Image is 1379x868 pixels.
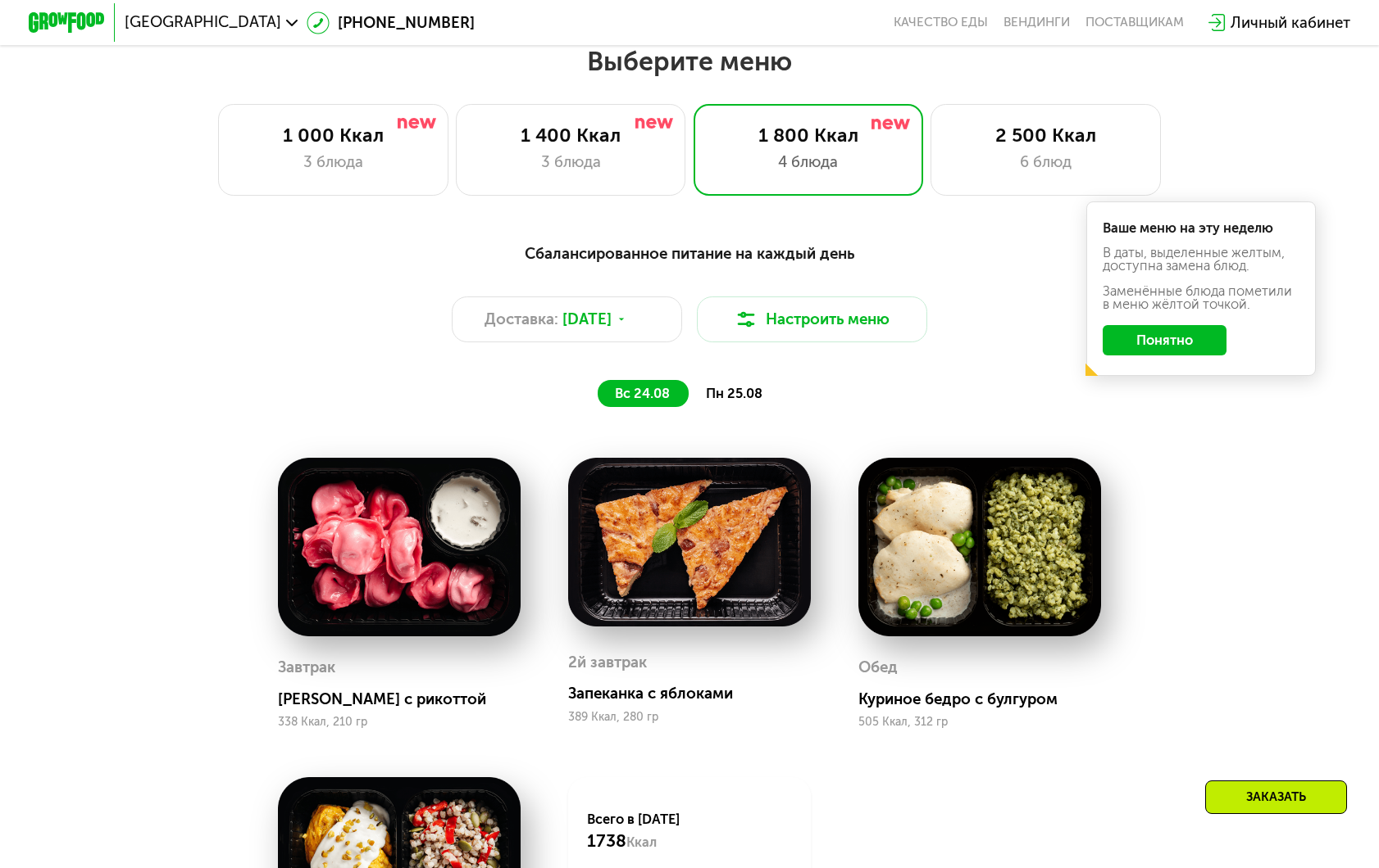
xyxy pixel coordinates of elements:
span: вс 24.08 [615,386,670,401]
div: 3 блюда [476,151,666,174]
a: [PHONE_NUMBER] [307,11,474,34]
div: Запеканка с яблоками [568,684,826,703]
div: 4 блюда [713,151,903,174]
a: Качество еды [894,15,988,30]
span: [GEOGRAPHIC_DATA] [125,15,281,30]
div: 505 Ккал, 312 гр [858,716,1101,729]
div: 1 000 Ккал [239,124,429,147]
div: [PERSON_NAME] с рикоттой [278,689,536,708]
span: пн 25.08 [706,386,762,401]
span: Доставка: [485,308,558,331]
div: Личный кабинет [1231,11,1350,34]
h2: Выберите меню [61,45,1318,78]
span: Ккал [626,834,657,850]
div: Заказать [1205,780,1347,814]
div: Сбалансированное питание на каждый день [123,242,1257,265]
div: 6 блюд [951,151,1141,174]
button: Понятно [1103,325,1227,355]
div: Завтрак [278,653,335,681]
div: В даты, выделенные желтым, доступна замена блюд. [1103,246,1299,274]
div: поставщикам [1085,15,1184,30]
button: Настроить меню [697,296,926,342]
div: 338 Ккал, 210 гр [278,716,521,729]
a: Вендинги [1004,15,1070,30]
div: Заменённые блюда пометили в меню жёлтой точкой. [1103,285,1299,312]
div: 1 800 Ккал [713,124,903,147]
div: 2 500 Ккал [951,124,1141,147]
div: Куриное бедро с булгуром [858,689,1117,708]
span: 1738 [587,830,626,851]
div: 1 400 Ккал [476,124,666,147]
div: 3 блюда [239,151,429,174]
div: Ваше меню на эту неделю [1103,222,1299,235]
div: Обед [858,653,898,681]
div: 389 Ккал, 280 гр [568,711,811,724]
span: [DATE] [562,308,612,331]
div: 2й завтрак [568,648,647,676]
div: Всего в [DATE] [587,810,791,852]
